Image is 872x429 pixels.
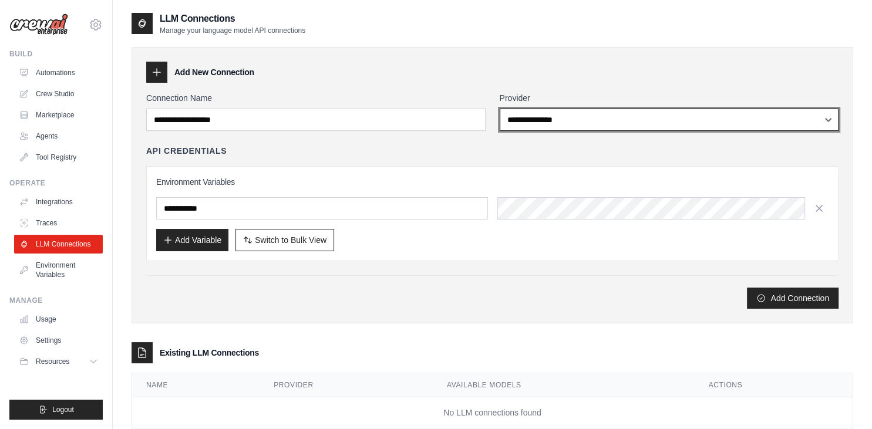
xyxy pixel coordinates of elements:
a: Environment Variables [14,256,103,284]
label: Provider [500,92,839,104]
h3: Add New Connection [174,66,254,78]
h2: LLM Connections [160,12,305,26]
img: Logo [9,13,68,36]
span: Resources [36,357,69,366]
h4: API Credentials [146,145,227,157]
button: Switch to Bulk View [235,229,334,251]
button: Resources [14,352,103,371]
span: Switch to Bulk View [255,234,326,246]
div: Build [9,49,103,59]
a: Usage [14,310,103,329]
a: Tool Registry [14,148,103,167]
td: No LLM connections found [132,397,853,428]
a: Agents [14,127,103,146]
button: Logout [9,400,103,420]
a: Crew Studio [14,85,103,103]
button: Add Connection [747,288,839,309]
a: Marketplace [14,106,103,124]
th: Available Models [433,373,695,397]
div: Manage [9,296,103,305]
h3: Environment Variables [156,176,829,188]
a: Traces [14,214,103,232]
p: Manage your language model API connections [160,26,305,35]
a: Settings [14,331,103,350]
a: Automations [14,63,103,82]
label: Connection Name [146,92,486,104]
a: LLM Connections [14,235,103,254]
div: Operate [9,178,103,188]
th: Actions [695,373,853,397]
span: Logout [52,405,74,414]
h3: Existing LLM Connections [160,347,259,359]
a: Integrations [14,192,103,211]
th: Provider [260,373,433,397]
button: Add Variable [156,229,228,251]
th: Name [132,373,260,397]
